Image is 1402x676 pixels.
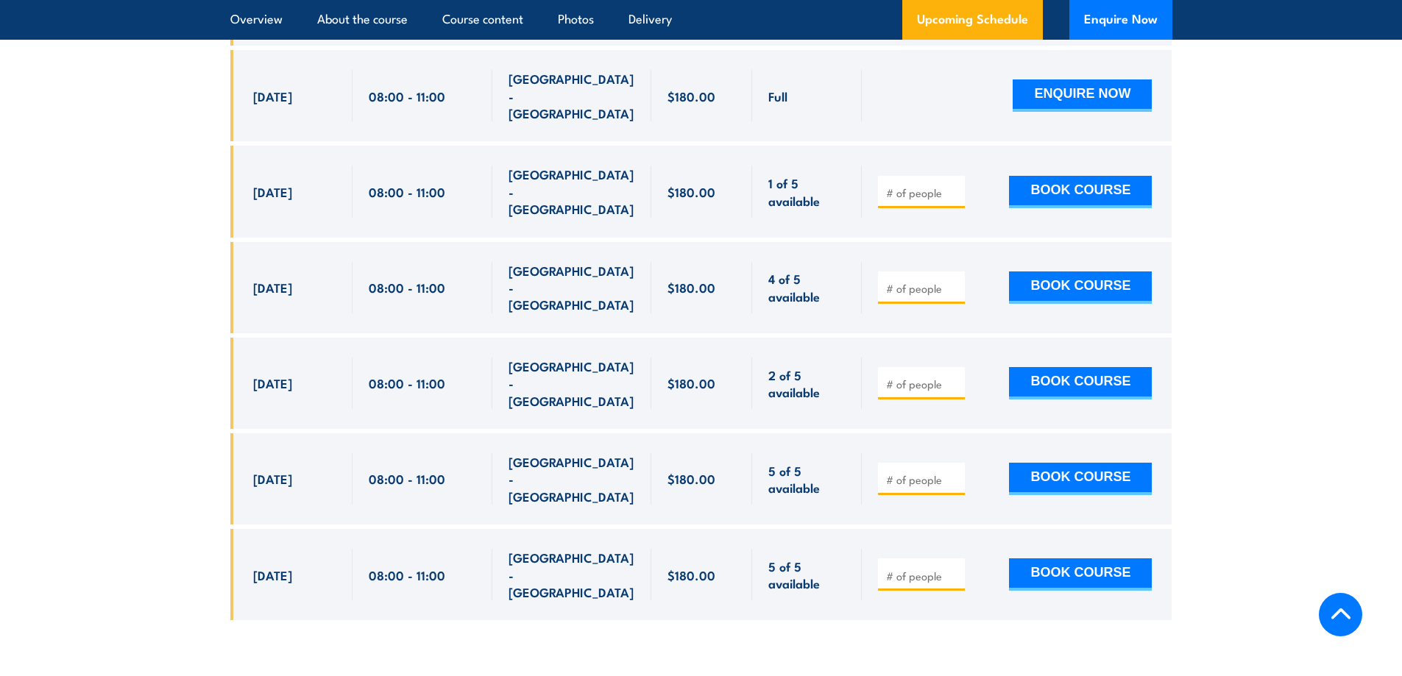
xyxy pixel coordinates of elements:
[886,569,960,583] input: # of people
[253,279,292,296] span: [DATE]
[369,374,445,391] span: 08:00 - 11:00
[768,174,846,209] span: 1 of 5 available
[768,462,846,497] span: 5 of 5 available
[253,470,292,487] span: [DATE]
[1009,367,1152,399] button: BOOK COURSE
[768,558,846,592] span: 5 of 5 available
[768,270,846,305] span: 4 of 5 available
[1013,79,1152,112] button: ENQUIRE NOW
[886,377,960,391] input: # of people
[886,472,960,487] input: # of people
[886,185,960,200] input: # of people
[253,88,292,104] span: [DATE]
[369,183,445,200] span: 08:00 - 11:00
[668,183,715,200] span: $180.00
[668,279,715,296] span: $180.00
[668,470,715,487] span: $180.00
[369,279,445,296] span: 08:00 - 11:00
[369,88,445,104] span: 08:00 - 11:00
[886,281,960,296] input: # of people
[768,366,846,401] span: 2 of 5 available
[668,88,715,104] span: $180.00
[253,566,292,583] span: [DATE]
[668,374,715,391] span: $180.00
[369,470,445,487] span: 08:00 - 11:00
[509,262,635,313] span: [GEOGRAPHIC_DATA] - [GEOGRAPHIC_DATA]
[1009,558,1152,591] button: BOOK COURSE
[768,88,787,104] span: Full
[253,183,292,200] span: [DATE]
[1009,271,1152,304] button: BOOK COURSE
[509,70,635,121] span: [GEOGRAPHIC_DATA] - [GEOGRAPHIC_DATA]
[668,566,715,583] span: $180.00
[369,566,445,583] span: 08:00 - 11:00
[1009,176,1152,208] button: BOOK COURSE
[509,549,635,600] span: [GEOGRAPHIC_DATA] - [GEOGRAPHIC_DATA]
[509,166,635,217] span: [GEOGRAPHIC_DATA] - [GEOGRAPHIC_DATA]
[509,453,635,505] span: [GEOGRAPHIC_DATA] - [GEOGRAPHIC_DATA]
[253,374,292,391] span: [DATE]
[509,357,635,409] span: [GEOGRAPHIC_DATA] - [GEOGRAPHIC_DATA]
[1009,463,1152,495] button: BOOK COURSE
